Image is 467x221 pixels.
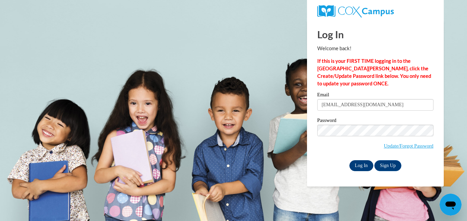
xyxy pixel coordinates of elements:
label: Email [317,92,433,99]
label: Password [317,118,433,125]
h1: Log In [317,27,433,41]
strong: If this is your FIRST TIME logging in to the [GEOGRAPHIC_DATA][PERSON_NAME], click the Create/Upd... [317,58,431,86]
a: COX Campus [317,5,433,17]
iframe: Button to launch messaging window [440,194,462,216]
a: Update/Forgot Password [384,143,433,149]
img: COX Campus [317,5,394,17]
a: Sign Up [374,160,401,171]
p: Welcome back! [317,45,433,52]
input: Log In [349,160,373,171]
